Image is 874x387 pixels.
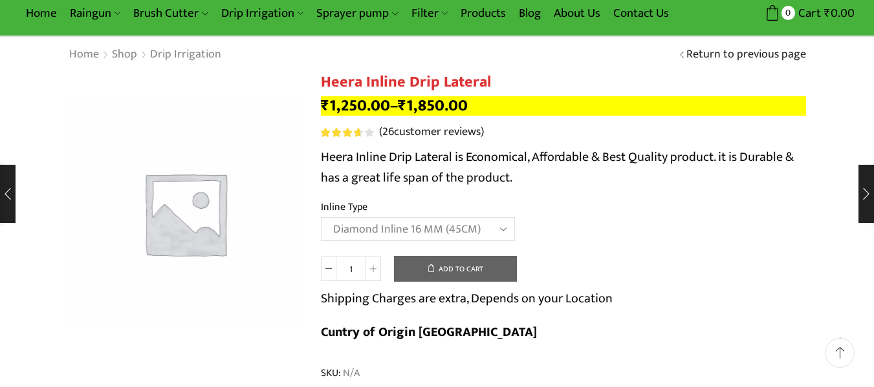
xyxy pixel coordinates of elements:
a: 0 Cart ₹0.00 [732,1,855,25]
input: Product quantity [336,256,366,281]
a: Shop [111,47,138,63]
label: Inline Type [321,200,367,214]
p: Heera Inline Drip Lateral is Economical, Affordable & Best Quality product. it is Durable & has a... [321,147,806,188]
span: Cart [795,5,821,22]
h1: Heera Inline Drip Lateral [321,73,806,92]
p: Shipping Charges are extra, Depends on your Location [321,288,613,309]
a: (26customer reviews) [379,124,484,141]
span: Rated out of 5 based on customer ratings [321,128,361,137]
span: N/A [341,366,360,381]
bdi: 1,850.00 [398,92,468,119]
b: Cuntry of Origin [GEOGRAPHIC_DATA] [321,321,537,343]
a: Return to previous page [686,47,806,63]
span: 0 [781,6,795,19]
a: Drip Irrigation [149,47,222,63]
span: 26 [382,122,394,141]
bdi: 1,250.00 [321,92,390,119]
button: Add to cart [394,256,517,282]
span: SKU: [321,366,806,381]
bdi: 0.00 [824,3,855,23]
span: 26 [321,128,376,137]
p: – [321,96,806,116]
span: ₹ [398,92,406,119]
img: Placeholder [69,97,301,329]
nav: Breadcrumb [69,47,222,63]
a: Home [69,47,100,63]
span: ₹ [321,92,329,119]
div: Rated 3.81 out of 5 [321,128,373,137]
span: ₹ [824,3,831,23]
